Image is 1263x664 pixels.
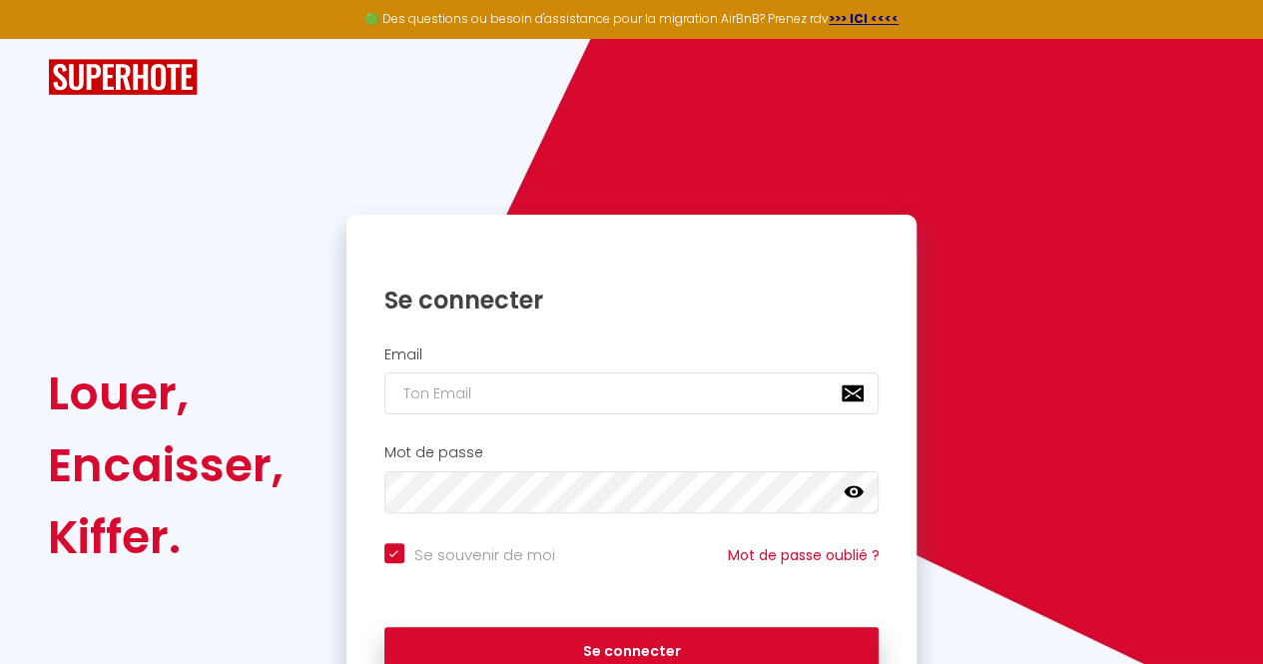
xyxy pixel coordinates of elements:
[48,429,284,501] div: Encaisser,
[829,10,899,27] a: >>> ICI <<<<
[48,501,284,573] div: Kiffer.
[48,59,198,96] img: SuperHote logo
[384,346,880,363] h2: Email
[384,285,880,316] h1: Se connecter
[48,357,284,429] div: Louer,
[727,545,879,565] a: Mot de passe oublié ?
[384,444,880,461] h2: Mot de passe
[384,372,880,414] input: Ton Email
